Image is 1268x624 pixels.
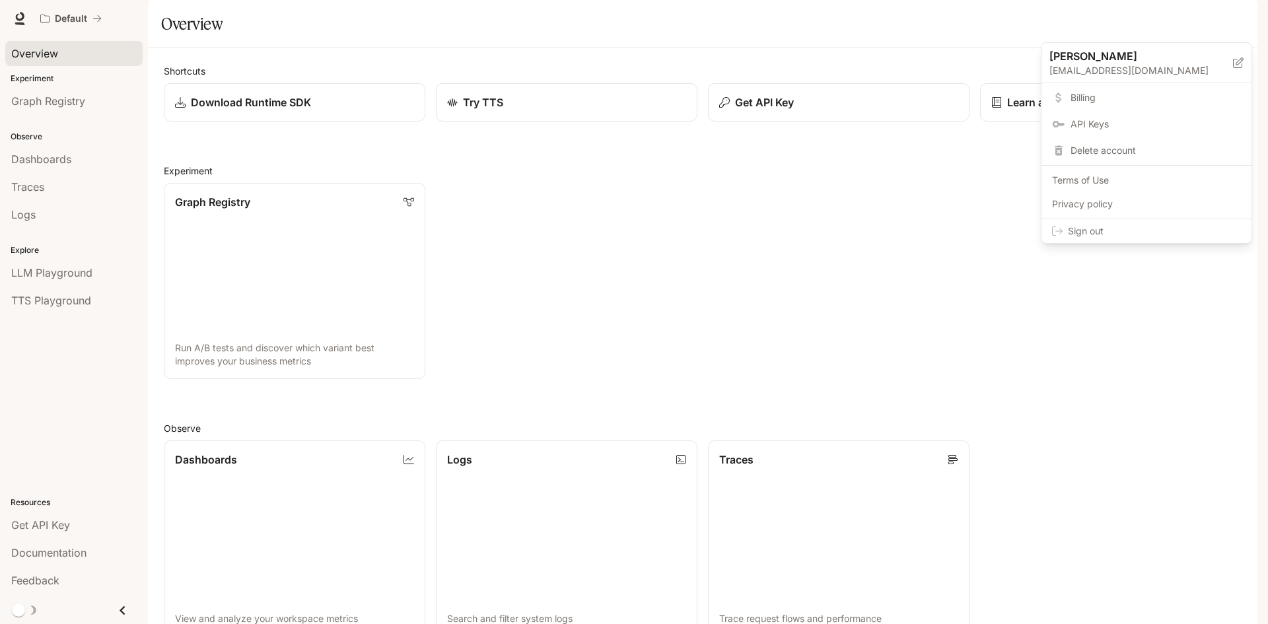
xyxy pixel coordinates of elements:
span: Terms of Use [1052,174,1241,187]
div: [PERSON_NAME][EMAIL_ADDRESS][DOMAIN_NAME] [1041,43,1251,83]
a: Billing [1044,86,1249,110]
span: API Keys [1071,118,1241,131]
div: Sign out [1041,219,1251,243]
span: Delete account [1071,144,1241,157]
a: Privacy policy [1044,192,1249,216]
span: Privacy policy [1052,197,1241,211]
div: Delete account [1044,139,1249,162]
span: Billing [1071,91,1241,104]
p: [EMAIL_ADDRESS][DOMAIN_NAME] [1049,64,1233,77]
p: [PERSON_NAME] [1049,48,1212,64]
a: API Keys [1044,112,1249,136]
a: Terms of Use [1044,168,1249,192]
span: Sign out [1068,225,1241,238]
